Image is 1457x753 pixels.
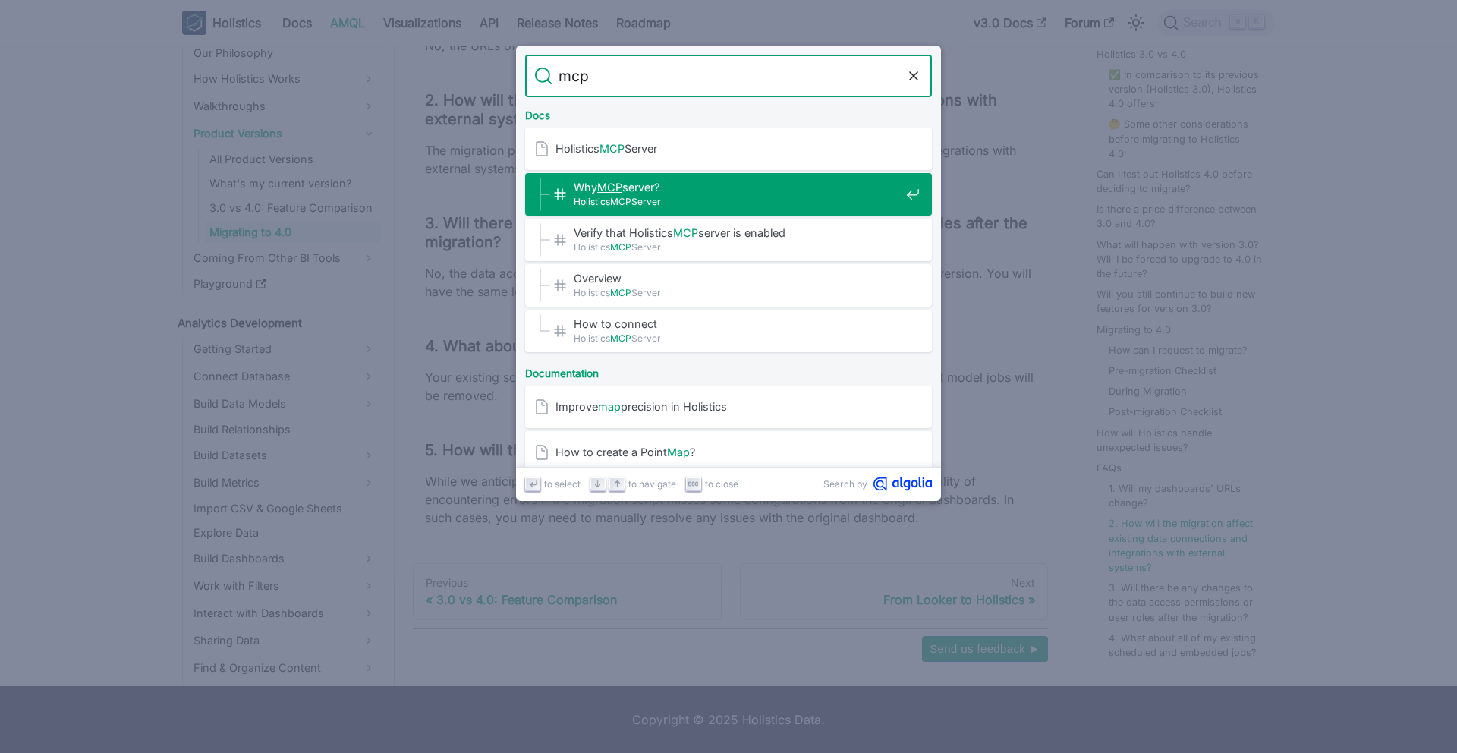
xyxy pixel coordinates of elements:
[667,446,690,458] mark: Map
[555,445,900,459] span: How to create a Point ?
[574,240,900,254] span: Holistics Server
[905,67,923,85] button: Clear the query
[525,173,932,216] a: WhyMCPserver?​HolisticsMCPServer
[610,196,631,207] mark: MCP
[612,478,623,490] svg: Arrow up
[574,317,900,331] span: How to connect​
[610,241,631,253] mark: MCP
[525,264,932,307] a: Overview​HolisticsMCPServer
[522,97,935,128] div: Docs
[555,399,900,414] span: Improve precision in Holistics
[525,431,932,474] a: How to create a PointMap?
[574,225,900,240] span: Verify that Holistics server is enabled​
[873,477,932,491] svg: Algolia
[599,142,625,155] mark: MCP
[527,478,539,490] svg: Enter key
[555,141,900,156] span: Holistics Server
[610,332,631,344] mark: MCP
[688,478,699,490] svg: Escape key
[525,386,932,428] a: Improvemapprecision in Holistics
[525,310,932,352] a: How to connect​HolisticsMCPServer
[592,478,603,490] svg: Arrow down
[598,400,621,413] mark: map
[574,331,900,345] span: Holistics Server
[574,271,900,285] span: Overview​
[597,181,622,194] mark: MCP
[525,219,932,261] a: Verify that HolisticsMCPserver is enabled​HolisticsMCPServer
[544,477,581,491] span: to select
[705,477,738,491] span: to close
[574,194,900,209] span: Holistics Server
[522,355,935,386] div: Documentation
[552,55,905,97] input: Search docs
[628,477,676,491] span: to navigate
[574,285,900,300] span: Holistics Server
[823,477,867,491] span: Search by
[823,477,932,491] a: Search byAlgolia
[525,128,932,170] a: HolisticsMCPServer
[610,287,631,298] mark: MCP
[673,226,698,239] mark: MCP
[574,180,900,194] span: Why server?​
